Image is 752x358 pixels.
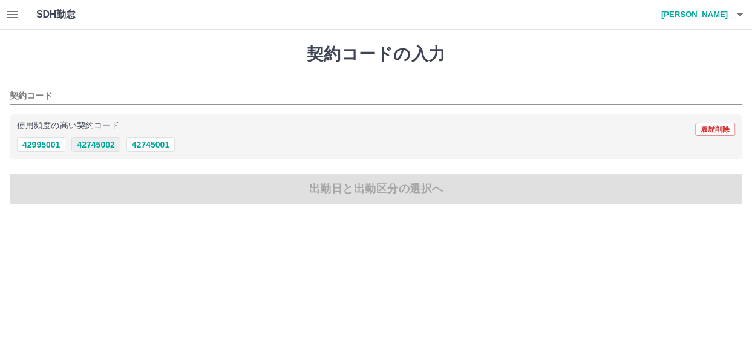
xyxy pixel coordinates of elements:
[126,137,175,152] button: 42745001
[695,123,735,136] button: 履歴削除
[10,44,742,65] h1: 契約コードの入力
[17,122,119,130] p: 使用頻度の高い契約コード
[17,137,65,152] button: 42995001
[71,137,120,152] button: 42745002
